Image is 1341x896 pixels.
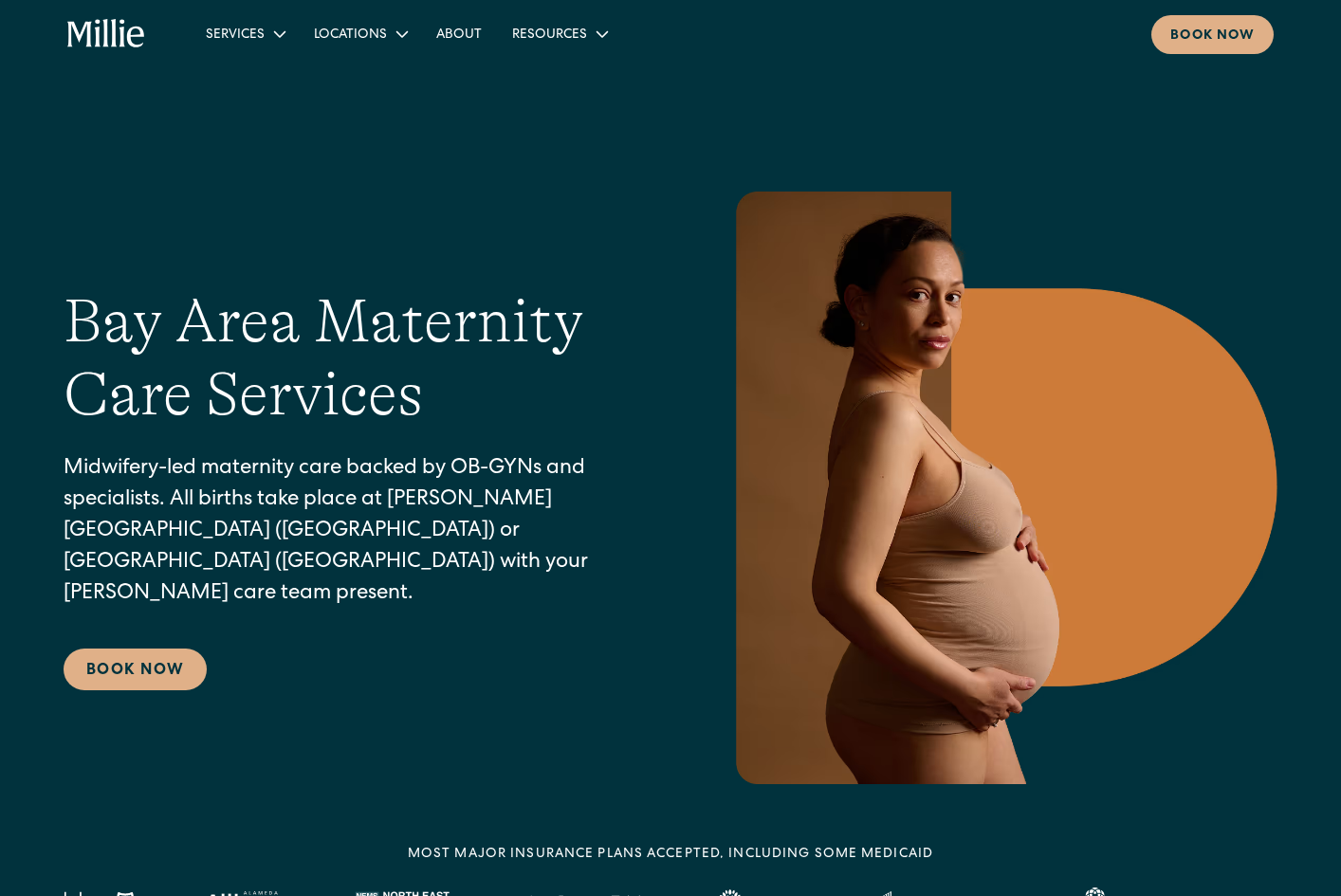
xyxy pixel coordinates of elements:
div: Services [206,26,265,46]
h1: Bay Area Maternity Care Services [64,285,648,431]
img: Pregnant woman in neutral underwear holding her belly, standing in profile against a warm-toned g... [724,192,1277,784]
div: Book now [1170,27,1255,46]
a: home [67,19,146,49]
div: Locations [314,26,387,46]
div: Resources [497,18,621,49]
a: About [421,18,497,49]
div: Services [191,18,299,49]
p: Midwifery-led maternity care backed by OB-GYNs and specialists. All births take place at [PERSON_... [64,454,648,611]
div: Locations [299,18,421,49]
div: Resources [512,26,587,46]
a: Book Now [64,649,207,690]
div: MOST MAJOR INSURANCE PLANS ACCEPTED, INCLUDING some MEDICAID [408,845,933,865]
a: Book now [1151,15,1274,54]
